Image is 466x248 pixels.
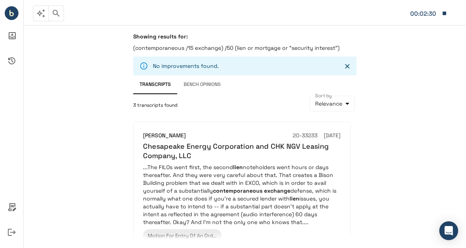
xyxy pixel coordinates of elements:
div: Open Intercom Messenger [439,221,458,240]
h6: [DATE] [324,131,341,140]
em: exchange [264,187,290,194]
button: Close [341,60,353,72]
div: Relevance [310,96,355,111]
h6: Chesapeake Energy Corporation and CHK NGV Leasing Company, LLC [143,142,341,160]
em: contemporaneous [213,187,262,194]
button: Matter: 107868:0001 [406,5,451,22]
h6: [PERSON_NAME] [143,131,186,140]
em: lien [233,164,243,171]
span: 3 transcripts found [133,102,178,109]
button: Transcripts [133,75,177,94]
p: (contemporaneous /15 exchange) /50 (lien or mortgage or "security interest") [133,44,356,52]
h6: Showing results for: [133,33,356,40]
em: lien [290,195,299,202]
div: Matter: 107868:0001 [410,9,438,19]
label: Sort by [315,92,332,99]
button: Bench Opinions [177,75,227,94]
p: ...The FILOs went first, the second noteholders went hours or days thereafter. And they were very... [143,163,341,226]
p: No improvements found. [153,62,219,70]
h6: 20-33233 [293,131,317,140]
